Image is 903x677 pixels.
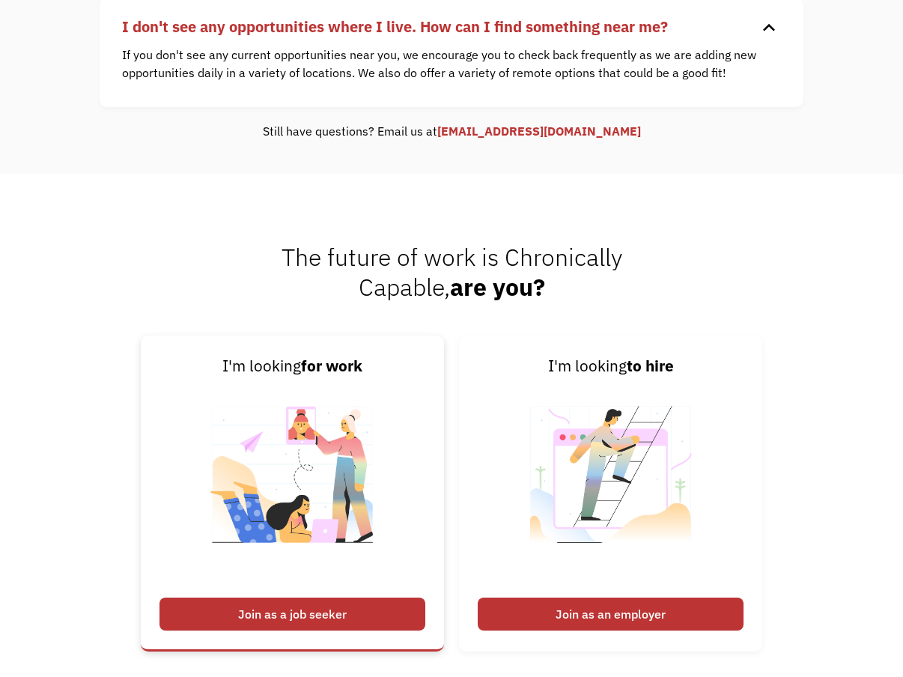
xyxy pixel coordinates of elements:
p: If you don't see any current opportunities near you, we encourage you to check back frequently as... [122,46,758,82]
strong: for work [301,356,362,376]
div: Still have questions? Email us at [100,122,803,140]
div: I'm looking [478,354,744,378]
div: I'm looking [159,354,425,378]
a: I'm lookingto hireJoin as an employer [459,336,762,652]
div: keyboard_arrow_down [757,16,781,38]
a: [EMAIL_ADDRESS][DOMAIN_NAME] [437,124,641,139]
a: I'm lookingfor workJoin as a job seeker [141,336,444,652]
strong: I don't see any opportunities where I live. How can I find something near me? [122,16,668,37]
strong: to hire [627,356,674,376]
span: The future of work is Chronically Capable, [282,241,622,303]
img: Chronically Capable Personalized Job Matching [199,378,386,590]
strong: are you? [450,271,545,303]
div: Join as an employer [478,598,744,631]
div: Join as a job seeker [159,598,425,631]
